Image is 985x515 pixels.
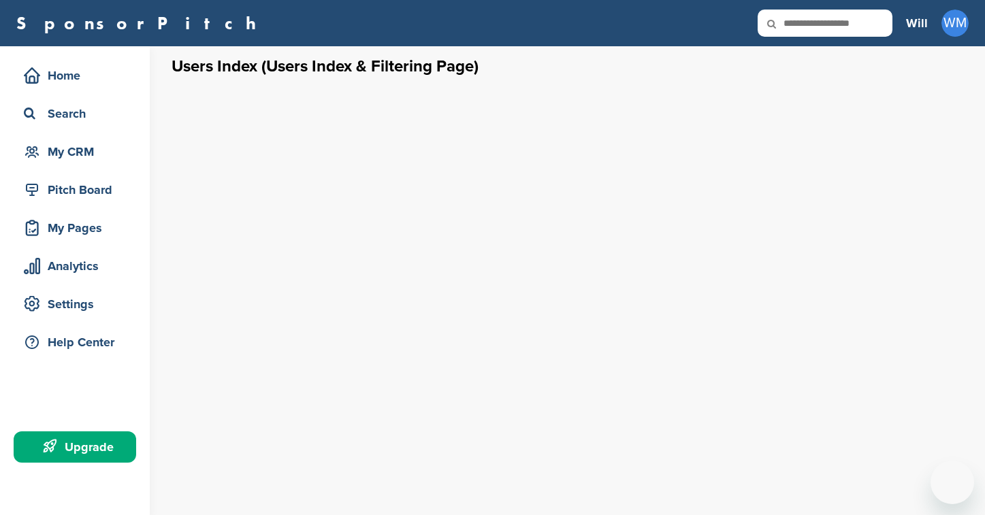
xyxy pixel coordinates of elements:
iframe: Button to launch messaging window [931,461,974,504]
div: My Pages [20,216,136,240]
div: My CRM [20,139,136,164]
div: Home [20,63,136,88]
a: Help Center [14,327,136,358]
div: Search [20,101,136,126]
a: My Pages [14,212,136,244]
a: Will [906,8,928,38]
div: Help Center [20,330,136,354]
a: Upgrade [14,431,136,463]
a: Home [14,60,136,91]
div: Upgrade [20,435,136,459]
div: Analytics [20,254,136,278]
a: My CRM [14,136,136,167]
h1: Users Index (Users Index & Filtering Page) [172,54,985,79]
div: Settings [20,292,136,316]
a: Settings [14,288,136,320]
div: Pitch Board [20,178,136,202]
a: Pitch Board [14,174,136,205]
h3: Will [906,14,928,33]
a: SponsorPitch [16,14,265,32]
a: Search [14,98,136,129]
a: Analytics [14,250,136,282]
span: WM [941,10,969,37]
